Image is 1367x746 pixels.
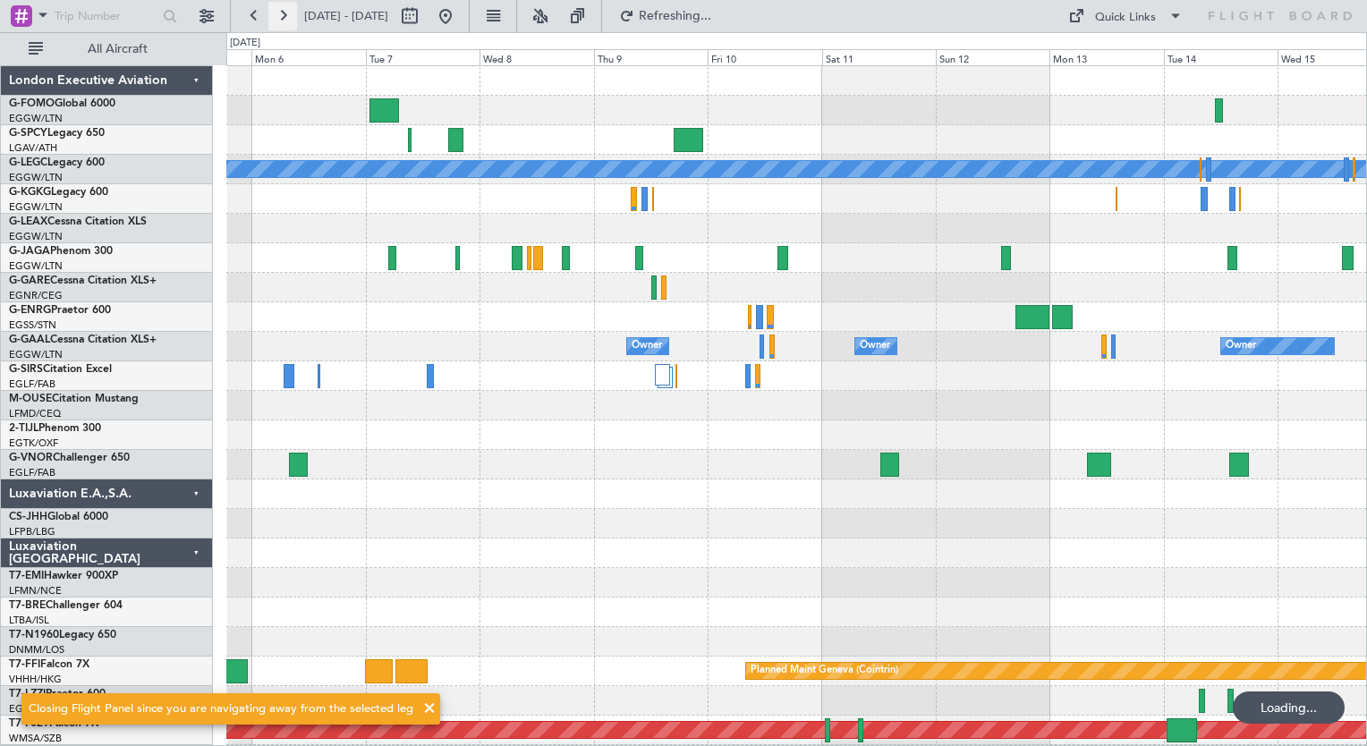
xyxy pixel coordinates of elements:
[9,571,44,581] span: T7-EMI
[9,453,130,463] a: G-VNORChallenger 650
[9,407,61,420] a: LFMD/CEQ
[9,276,50,286] span: G-GARE
[9,335,50,345] span: G-GAAL
[9,112,63,125] a: EGGW/LTN
[9,600,46,611] span: T7-BRE
[9,437,58,450] a: EGTK/OXF
[9,643,64,657] a: DNMM/LOS
[9,318,56,332] a: EGSS/STN
[47,43,189,55] span: All Aircraft
[9,584,62,598] a: LFMN/NCE
[594,49,708,65] div: Thu 9
[9,630,59,640] span: T7-N1960
[9,364,112,375] a: G-SIRSCitation Excel
[9,98,55,109] span: G-FOMO
[9,216,47,227] span: G-LEAX
[9,453,53,463] span: G-VNOR
[9,512,108,522] a: CS-JHHGlobal 6000
[9,394,139,404] a: M-OUSECitation Mustang
[9,571,118,581] a: T7-EMIHawker 900XP
[55,3,157,30] input: Trip Number
[9,305,111,316] a: G-ENRGPraetor 600
[1233,691,1345,724] div: Loading...
[9,171,63,184] a: EGGW/LTN
[9,348,63,361] a: EGGW/LTN
[860,333,890,360] div: Owner
[480,49,593,65] div: Wed 8
[9,216,147,227] a: G-LEAXCessna Citation XLS
[9,187,51,198] span: G-KGKG
[9,305,51,316] span: G-ENRG
[936,49,1049,65] div: Sun 12
[9,246,50,257] span: G-JAGA
[822,49,936,65] div: Sat 11
[9,259,63,273] a: EGGW/LTN
[9,157,105,168] a: G-LEGCLegacy 600
[1059,2,1192,30] button: Quick Links
[9,630,116,640] a: T7-N1960Legacy 650
[304,8,388,24] span: [DATE] - [DATE]
[9,276,157,286] a: G-GARECessna Citation XLS+
[9,98,115,109] a: G-FOMOGlobal 6000
[251,49,365,65] div: Mon 6
[9,141,57,155] a: LGAV/ATH
[9,600,123,611] a: T7-BREChallenger 604
[9,512,47,522] span: CS-JHH
[1095,9,1156,27] div: Quick Links
[9,128,105,139] a: G-SPCYLegacy 650
[20,35,194,64] button: All Aircraft
[9,200,63,214] a: EGGW/LTN
[708,49,821,65] div: Fri 10
[9,230,63,243] a: EGGW/LTN
[9,128,47,139] span: G-SPCY
[611,2,718,30] button: Refreshing...
[366,49,480,65] div: Tue 7
[9,157,47,168] span: G-LEGC
[29,700,413,718] div: Closing Flight Panel since you are navigating away from the selected leg
[632,333,662,360] div: Owner
[9,246,113,257] a: G-JAGAPhenom 300
[9,187,108,198] a: G-KGKGLegacy 600
[9,335,157,345] a: G-GAALCessna Citation XLS+
[9,377,55,391] a: EGLF/FAB
[9,525,55,538] a: LFPB/LBG
[9,614,49,627] a: LTBA/ISL
[9,659,40,670] span: T7-FFI
[230,36,260,51] div: [DATE]
[638,10,713,22] span: Refreshing...
[9,659,89,670] a: T7-FFIFalcon 7X
[751,657,898,684] div: Planned Maint Geneva (Cointrin)
[1164,49,1278,65] div: Tue 14
[1226,333,1256,360] div: Owner
[9,364,43,375] span: G-SIRS
[9,423,38,434] span: 2-TIJL
[1049,49,1163,65] div: Mon 13
[9,466,55,479] a: EGLF/FAB
[9,289,63,302] a: EGNR/CEG
[9,394,52,404] span: M-OUSE
[9,423,101,434] a: 2-TIJLPhenom 300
